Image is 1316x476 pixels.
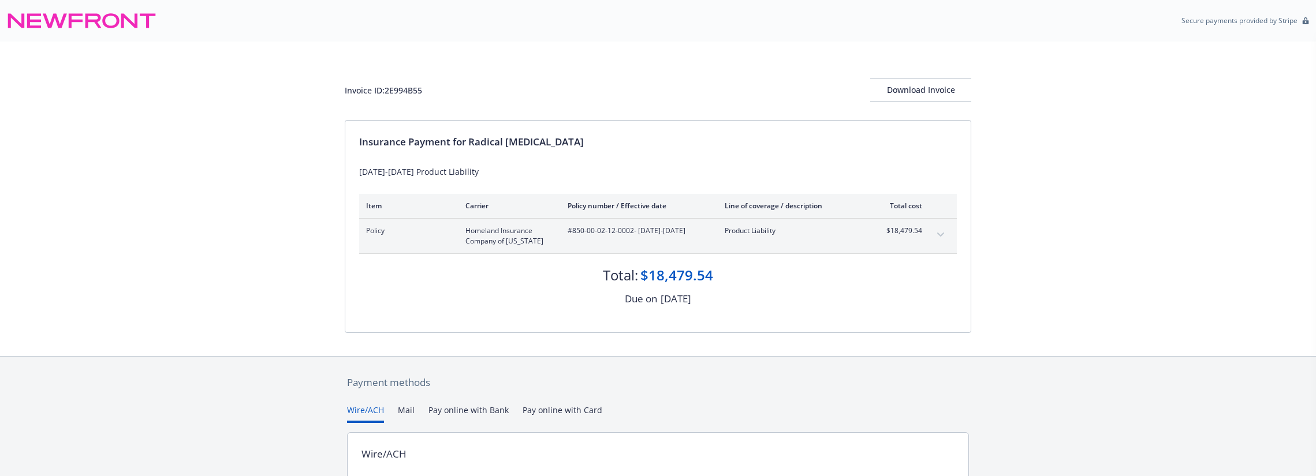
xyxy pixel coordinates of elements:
[345,84,422,96] div: Invoice ID: 2E994B55
[1181,16,1298,25] p: Secure payments provided by Stripe
[661,291,691,306] div: [DATE]
[879,201,922,211] div: Total cost
[465,226,549,246] span: Homeland Insurance Company of [US_STATE]
[465,201,549,211] div: Carrier
[625,291,657,306] div: Due on
[870,78,971,102] button: Download Invoice
[603,265,638,285] div: Total:
[359,134,957,149] div: Insurance Payment for Radical [MEDICAL_DATA]
[879,226,922,236] span: $18,479.54
[568,201,706,211] div: Policy number / Effective date
[568,226,706,236] span: #850-00-02-12-0002 - [DATE]-[DATE]
[428,404,509,423] button: Pay online with Bank
[931,226,950,244] button: expand content
[523,404,602,423] button: Pay online with Card
[870,79,971,101] div: Download Invoice
[725,226,860,236] span: Product Liability
[361,447,407,462] div: Wire/ACH
[398,404,415,423] button: Mail
[359,219,957,253] div: PolicyHomeland Insurance Company of [US_STATE]#850-00-02-12-0002- [DATE]-[DATE]Product Liability$...
[347,375,969,390] div: Payment methods
[366,226,447,236] span: Policy
[640,265,713,285] div: $18,479.54
[347,404,384,423] button: Wire/ACH
[359,166,957,178] div: [DATE]-[DATE] Product Liability
[725,201,860,211] div: Line of coverage / description
[366,201,447,211] div: Item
